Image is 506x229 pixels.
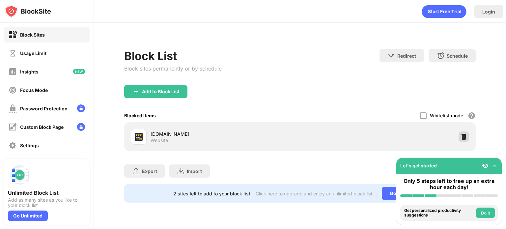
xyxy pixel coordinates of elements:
div: Block sites permanently or by schedule [124,65,222,72]
img: block-on.svg [9,31,17,39]
div: Click here to upgrade and enjoy an unlimited block list. [256,191,374,196]
div: Go Unlimited [382,187,427,200]
div: [DOMAIN_NAME] [151,130,300,137]
div: Whitelist mode [430,113,463,118]
div: Blocked Items [124,113,156,118]
div: Get personalized productivity suggestions [404,208,474,218]
img: logo-blocksite.svg [5,5,51,18]
div: Export [142,168,157,174]
div: Password Protection [20,106,68,111]
img: settings-off.svg [9,141,17,150]
div: Login [482,9,495,14]
div: 2 sites left to add to your block list. [173,191,252,196]
img: password-protection-off.svg [9,104,17,113]
div: Let's get started [400,163,437,168]
div: Block Sites [20,32,45,38]
img: new-icon.svg [73,69,85,74]
div: Website [151,137,168,143]
img: customize-block-page-off.svg [9,123,17,131]
div: Unlimited Block List [8,189,86,196]
div: Import [187,168,202,174]
div: Only 5 steps left to free up an extra hour each day! [400,178,498,190]
img: eye-not-visible.svg [482,162,489,169]
div: Insights [20,69,39,74]
div: Go Unlimited [8,211,48,221]
div: Block List [124,49,222,63]
img: lock-menu.svg [77,123,85,131]
div: animation [422,5,466,18]
img: focus-off.svg [9,86,17,94]
img: insights-off.svg [9,68,17,76]
div: Focus Mode [20,87,48,93]
img: omni-setup-toggle.svg [491,162,498,169]
img: favicons [135,133,143,141]
img: lock-menu.svg [77,104,85,112]
div: Usage Limit [20,50,46,56]
div: Settings [20,143,39,148]
img: time-usage-off.svg [9,49,17,57]
img: push-block-list.svg [8,163,32,187]
div: Schedule [447,53,468,59]
div: Custom Block Page [20,124,64,130]
div: Add to Block List [142,89,180,94]
button: Do it [476,208,495,218]
div: Add as many sites as you like to your block list [8,197,86,208]
div: Redirect [397,53,416,59]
